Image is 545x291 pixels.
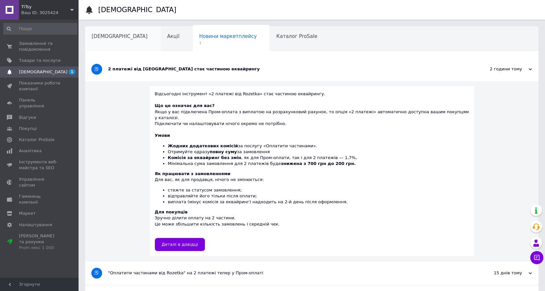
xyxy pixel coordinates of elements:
[19,245,61,251] div: Prom мікс 1 000
[199,41,257,45] span: 1
[19,80,61,92] span: Показники роботи компанії
[466,66,532,72] div: 2 години тому
[155,103,215,108] b: Що це означає для вас?
[108,66,466,72] div: 2 платежі від [GEOGRAPHIC_DATA] стає частиною еквайрингу
[155,171,469,205] div: Для вас, як для продавця, нічого не змінюється:
[19,58,61,64] span: Товари та послуги
[276,33,317,39] span: Каталог ProSale
[92,33,148,39] span: [DEMOGRAPHIC_DATA]
[21,4,70,10] span: TiTsy
[155,209,188,214] b: Для покупців
[199,33,257,39] span: Новини маркетплейсу
[21,10,79,16] div: Ваш ID: 3025424
[19,97,61,109] span: Панель управління
[168,161,469,167] li: Мінімальна сума замовлення для 2 платежів буде
[530,251,543,264] button: Чат з покупцем
[155,238,205,251] a: Деталі в довідці
[209,149,237,154] b: повну суму
[19,137,54,143] span: Каталог ProSale
[108,270,466,276] div: "Оплатити частинами від Rozetka" на 2 платежі тепер у Пром-оплаті
[155,171,230,176] b: Як працювати з замовленнями
[19,148,42,154] span: Аналітика
[155,133,170,138] b: Умови
[19,176,61,188] span: Управління сайтом
[155,209,469,233] div: Зручно ділити оплату на 2 частини. Це може збільшити кількість замовлень і середній чек.
[155,91,469,103] div: Відсьогодні інструмент «2 платежі від Rozetka» стає частиною еквайрингу.
[168,143,469,149] li: за послугу «Оплатити частинами».
[168,149,469,155] li: Отримуйте одразу за замовлення
[168,187,469,193] li: стежте за статусом замовлення;
[19,193,61,205] span: Гаманець компанії
[168,199,469,205] li: виплата (мінус комісія за еквайринг) надходить на 2-й день після оформлення.
[19,126,37,132] span: Покупці
[19,210,36,216] span: Маркет
[19,41,61,52] span: Замовлення та повідомлення
[69,69,75,75] span: 1
[3,23,77,35] input: Пошук
[19,233,61,251] span: [PERSON_NAME] та рахунки
[168,155,469,161] li: , як для Пром-оплати, так і для 2 платежів — 1,7%,
[19,115,36,120] span: Відгуки
[98,6,176,14] h1: [DEMOGRAPHIC_DATA]
[19,222,52,228] span: Налаштування
[168,143,238,148] b: Жодних додаткових комісій
[162,242,198,247] span: Деталі в довідці
[167,33,180,39] span: Акції
[466,270,532,276] div: 15 днів тому
[168,155,242,160] b: Комісія за еквайринг без змін
[155,103,469,127] div: Якщо у вас підключена Пром-оплата з виплатою на розрахунковий рахунок, то опція «2 платежі» автом...
[281,161,356,166] b: знижена з 700 грн до 200 грн.
[19,69,67,75] span: [DEMOGRAPHIC_DATA]
[19,159,61,171] span: Інструменти веб-майстра та SEO
[168,193,469,199] li: відправляйте його тільки після оплати;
